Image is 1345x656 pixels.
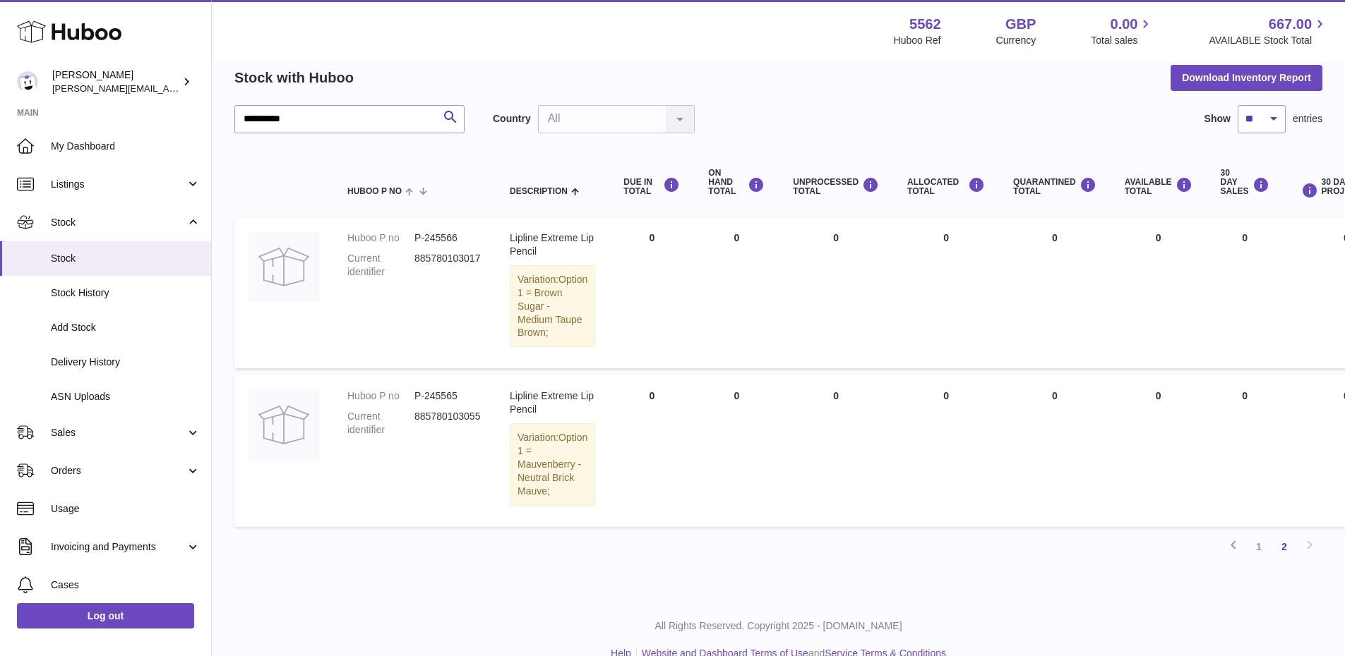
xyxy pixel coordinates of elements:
[1005,15,1036,34] strong: GBP
[510,231,595,258] div: Lipline Extreme Lip Pencil
[1221,169,1269,197] div: 30 DAY SALES
[609,375,694,526] td: 0
[1204,112,1231,126] label: Show
[694,217,779,368] td: 0
[1125,177,1192,196] div: AVAILABLE Total
[1111,15,1138,34] span: 0.00
[51,321,201,334] span: Add Stock
[1246,534,1272,559] a: 1
[510,265,595,347] div: Variation:
[609,217,694,368] td: 0
[623,177,680,196] div: DUE IN TOTAL
[1111,217,1207,368] td: 0
[51,540,186,554] span: Invoicing and Payments
[996,34,1036,47] div: Currency
[51,140,201,153] span: My Dashboard
[51,502,201,516] span: Usage
[1052,232,1058,243] span: 0
[347,410,414,437] dt: Current identifier
[51,178,186,191] span: Listings
[1209,34,1328,47] span: AVAILABLE Stock Total
[347,187,402,196] span: Huboo P no
[347,389,414,403] dt: Huboo P no
[779,217,893,368] td: 0
[51,356,201,369] span: Delivery History
[414,389,482,403] dd: P-245565
[1269,15,1312,34] span: 667.00
[1209,15,1328,47] a: 667.00 AVAILABLE Stock Total
[894,34,941,47] div: Huboo Ref
[1091,34,1154,47] span: Total sales
[510,423,595,505] div: Variation:
[1272,534,1297,559] a: 2
[52,83,283,94] span: [PERSON_NAME][EMAIL_ADDRESS][DOMAIN_NAME]
[414,231,482,245] dd: P-245566
[1091,15,1154,47] a: 0.00 Total sales
[1013,177,1096,196] div: QUARANTINED Total
[51,578,201,592] span: Cases
[518,274,587,339] span: Option 1 = Brown Sugar - Medium Taupe Brown;
[52,68,179,95] div: [PERSON_NAME]
[51,252,201,265] span: Stock
[51,390,201,403] span: ASN Uploads
[694,375,779,526] td: 0
[17,71,38,92] img: ketan@vasanticosmetics.com
[414,410,482,437] dd: 885780103055
[51,216,186,229] span: Stock
[909,15,941,34] strong: 5562
[17,603,194,628] a: Log out
[893,375,999,526] td: 0
[518,432,587,497] span: Option 1 = Mauvenberry - Neutral Brick Mauve;
[223,619,1334,633] p: All Rights Reserved. Copyright 2025 - [DOMAIN_NAME]
[1293,112,1322,126] span: entries
[1171,65,1322,90] button: Download Inventory Report
[893,217,999,368] td: 0
[493,112,531,126] label: Country
[347,231,414,245] dt: Huboo P no
[793,177,879,196] div: UNPROCESSED Total
[347,252,414,279] dt: Current identifier
[1207,217,1284,368] td: 0
[907,177,985,196] div: ALLOCATED Total
[51,426,186,439] span: Sales
[510,389,595,416] div: Lipline Extreme Lip Pencil
[510,187,568,196] span: Description
[1111,375,1207,526] td: 0
[1207,375,1284,526] td: 0
[234,68,354,87] h2: Stock with Huboo
[414,252,482,279] dd: 885780103017
[51,286,201,300] span: Stock History
[708,169,765,197] div: ON HAND Total
[249,231,319,302] img: product image
[51,464,186,478] span: Orders
[1052,390,1058,401] span: 0
[779,375,893,526] td: 0
[249,389,319,460] img: product image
